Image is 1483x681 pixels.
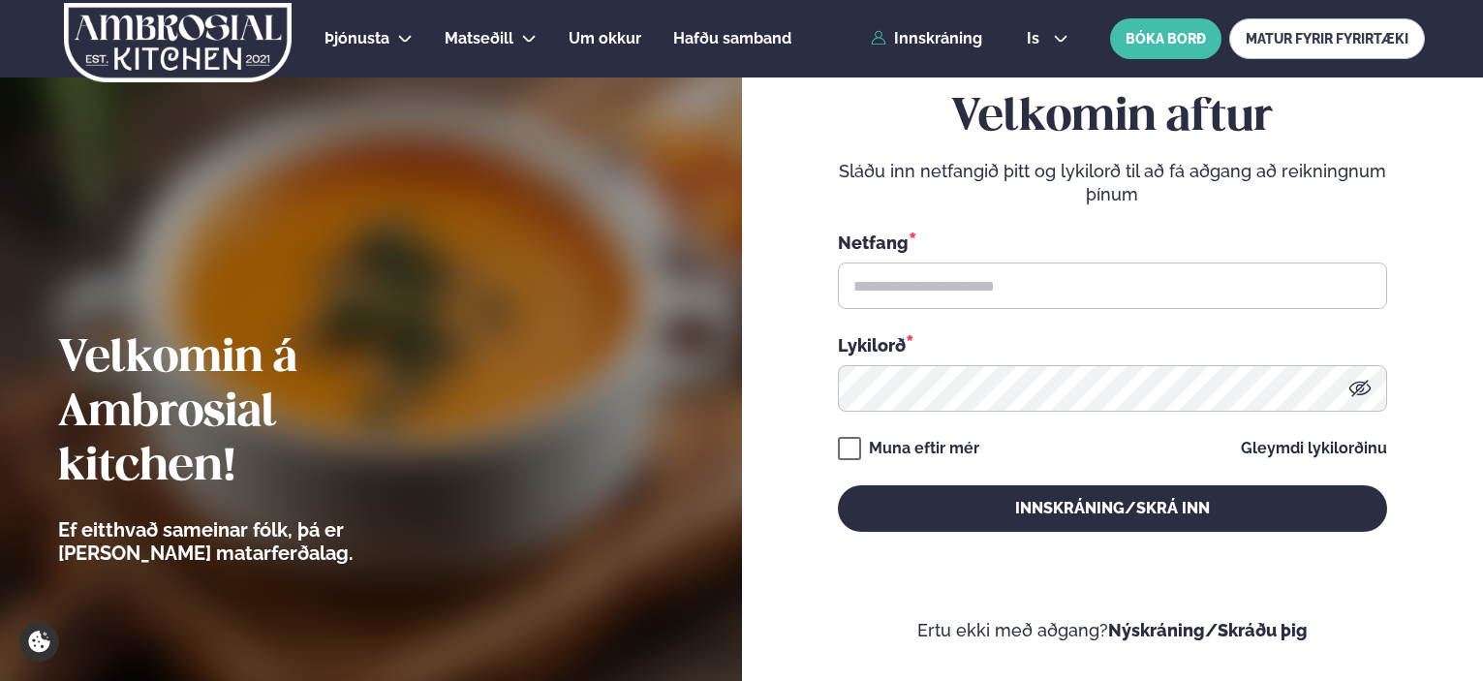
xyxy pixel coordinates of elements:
[1110,18,1221,59] button: BÓKA BORÐ
[58,332,460,495] h2: Velkomin á Ambrosial kitchen!
[838,160,1387,206] p: Sláðu inn netfangið þitt og lykilorð til að fá aðgang að reikningnum þínum
[569,27,641,50] a: Um okkur
[1027,31,1045,46] span: is
[838,485,1387,532] button: Innskráning/Skrá inn
[445,29,513,47] span: Matseðill
[1241,441,1387,456] a: Gleymdi lykilorðinu
[1229,18,1425,59] a: MATUR FYRIR FYRIRTÆKI
[800,619,1426,642] p: Ertu ekki með aðgang?
[569,29,641,47] span: Um okkur
[62,3,294,82] img: logo
[445,27,513,50] a: Matseðill
[324,27,389,50] a: Þjónusta
[19,622,59,662] a: Cookie settings
[838,332,1387,357] div: Lykilorð
[838,230,1387,255] div: Netfang
[673,27,791,50] a: Hafðu samband
[871,30,982,47] a: Innskráning
[1011,31,1084,46] button: is
[324,29,389,47] span: Þjónusta
[1108,620,1308,640] a: Nýskráning/Skráðu þig
[838,91,1387,145] h2: Velkomin aftur
[673,29,791,47] span: Hafðu samband
[58,518,460,565] p: Ef eitthvað sameinar fólk, þá er [PERSON_NAME] matarferðalag.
